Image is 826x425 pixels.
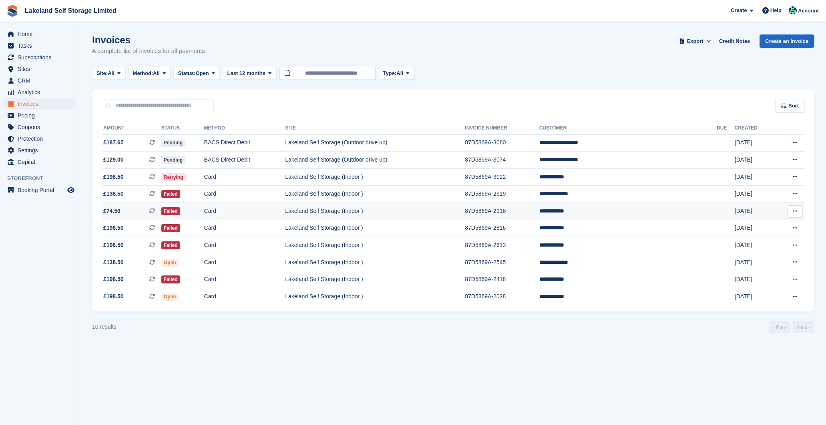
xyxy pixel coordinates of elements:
[204,220,285,237] td: Card
[18,110,66,121] span: Pricing
[4,110,76,121] a: menu
[4,184,76,196] a: menu
[465,271,539,288] td: 87D5869A-2418
[92,67,125,80] button: Site: All
[161,275,180,283] span: Failed
[396,69,403,77] span: All
[4,52,76,63] a: menu
[223,67,276,80] button: Last 12 months
[161,224,180,232] span: Failed
[735,288,775,305] td: [DATE]
[465,237,539,254] td: 87D5869A-2613
[103,173,124,181] span: £198.50
[735,122,775,135] th: Created
[4,40,76,51] a: menu
[66,185,76,195] a: Preview store
[153,69,160,77] span: All
[103,138,124,147] span: £187.65
[285,271,465,288] td: Lakeland Self Storage (Indoor )
[465,254,539,271] td: 87D5869A-2545
[285,254,465,271] td: Lakeland Self Storage (Indoor )
[18,156,66,168] span: Capital
[735,220,775,237] td: [DATE]
[7,174,80,182] span: Storefront
[92,323,117,331] div: 10 results
[285,186,465,203] td: Lakeland Self Storage (Indoor )
[204,254,285,271] td: Card
[716,34,753,48] a: Credit Notes
[18,87,66,98] span: Analytics
[161,139,185,147] span: Pending
[18,28,66,40] span: Home
[465,122,539,135] th: Invoice Number
[4,28,76,40] a: menu
[465,186,539,203] td: 87D5869A-2919
[285,152,465,169] td: Lakeland Self Storage (Outdoor drive up)
[204,237,285,254] td: Card
[18,145,66,156] span: Settings
[18,133,66,144] span: Protection
[735,271,775,288] td: [DATE]
[102,122,161,135] th: Amount
[103,207,121,215] span: £74.50
[161,241,180,249] span: Failed
[768,321,816,333] nav: Page
[4,87,76,98] a: menu
[18,40,66,51] span: Tasks
[788,102,799,110] span: Sort
[735,203,775,220] td: [DATE]
[465,134,539,152] td: 87D5869A-3080
[161,122,204,135] th: Status
[717,122,735,135] th: Due
[18,98,66,109] span: Invoices
[161,190,180,198] span: Failed
[161,293,179,301] span: Open
[103,258,124,267] span: £138.50
[465,220,539,237] td: 87D5869A-2816
[383,69,397,77] span: Type:
[161,173,186,181] span: Retrying
[18,184,66,196] span: Booking Portal
[539,122,717,135] th: Customer
[204,168,285,186] td: Card
[204,122,285,135] th: Method
[18,63,66,75] span: Sites
[103,156,124,164] span: £129.00
[227,69,265,77] span: Last 12 months
[735,237,775,254] td: [DATE]
[18,52,66,63] span: Subscriptions
[204,186,285,203] td: Card
[103,190,124,198] span: £138.50
[465,203,539,220] td: 87D5869A-2916
[677,34,713,48] button: Export
[204,134,285,152] td: BACS Direct Debit
[4,156,76,168] a: menu
[793,321,814,333] a: Next
[465,288,539,305] td: 87D5869A-2028
[178,69,195,77] span: Status:
[103,275,124,283] span: £198.50
[103,224,124,232] span: £198.50
[379,67,414,80] button: Type: All
[798,7,819,15] span: Account
[4,75,76,86] a: menu
[96,69,108,77] span: Site:
[735,168,775,186] td: [DATE]
[285,122,465,135] th: Site
[22,4,120,17] a: Lakeland Self Storage Limited
[129,67,171,80] button: Method: All
[108,69,115,77] span: All
[196,69,209,77] span: Open
[103,241,124,249] span: £198.50
[735,254,775,271] td: [DATE]
[465,168,539,186] td: 87D5869A-3022
[735,152,775,169] td: [DATE]
[285,134,465,152] td: Lakeland Self Storage (Outdoor drive up)
[18,75,66,86] span: CRM
[161,259,179,267] span: Open
[103,292,124,301] span: £198.50
[4,98,76,109] a: menu
[789,6,797,14] img: Steve Aynsley
[731,6,747,14] span: Create
[4,145,76,156] a: menu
